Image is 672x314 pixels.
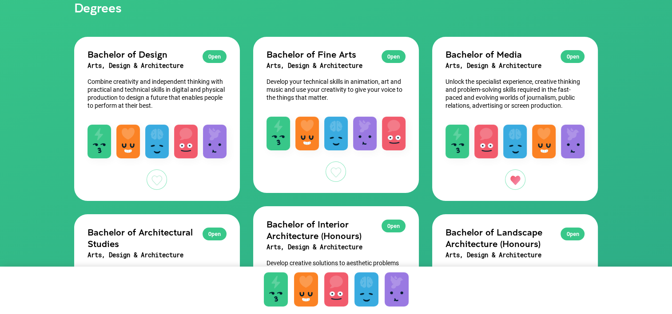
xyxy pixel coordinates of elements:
h3: Arts, Design & Architecture [445,249,585,261]
p: Unlock the specialist experience, creative thinking and problem-solving skills required in the fa... [445,78,585,110]
a: OpenBachelor of MediaArts, Design & ArchitectureUnlock the specialist experience, creative thinki... [432,37,598,201]
h2: Bachelor of Architectural Studies [87,226,227,249]
a: OpenBachelor of Fine ArtsArts, Design & ArchitectureDevelop your technical skills in animation, a... [253,37,419,193]
h2: Bachelor of Fine Arts [266,48,406,60]
h3: Arts, Design & Architecture [266,60,406,71]
div: Open [203,228,227,240]
div: Open [561,228,585,240]
h3: Arts, Design & Architecture [266,241,406,253]
h3: Arts, Design & Architecture [87,60,227,71]
h3: Arts, Design & Architecture [87,249,227,261]
a: OpenBachelor of DesignArts, Design & ArchitectureCombine creativity and independent thinking with... [74,37,240,201]
p: Combine creativity and independent thinking with practical and technical skills in digital and ph... [87,78,227,110]
div: Open [561,50,585,63]
h2: Bachelor of Landscape Architecture (Honours) [445,226,585,249]
div: Open [382,50,406,63]
h3: Arts, Design & Architecture [445,60,585,71]
p: Develop your technical skills in animation, art and music and use your creativity to give your vo... [266,78,406,102]
p: Develop creative solutions to aesthetic problems and learn to shape the interior of homes, worksp... [266,259,406,283]
div: Open [203,50,227,63]
div: Open [382,220,406,232]
h2: Bachelor of Media [445,48,585,60]
h2: Bachelor of Design [87,48,227,60]
h2: Bachelor of Interior Architecture (Honours) [266,218,406,241]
